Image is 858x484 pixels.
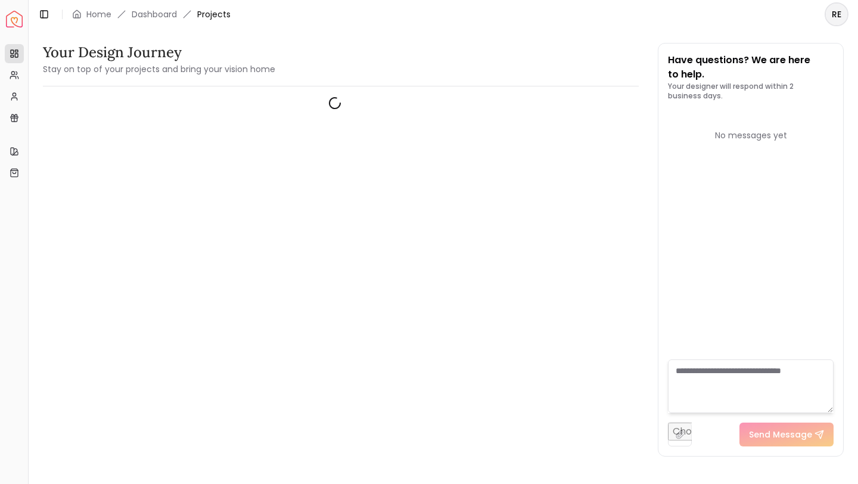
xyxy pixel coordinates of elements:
nav: breadcrumb [72,8,231,20]
a: Dashboard [132,8,177,20]
div: No messages yet [668,129,834,141]
p: Have questions? We are here to help. [668,53,834,82]
button: RE [825,2,848,26]
a: Spacejoy [6,11,23,27]
h3: Your Design Journey [43,43,275,62]
img: Spacejoy Logo [6,11,23,27]
a: Home [86,8,111,20]
p: Your designer will respond within 2 business days. [668,82,834,101]
small: Stay on top of your projects and bring your vision home [43,63,275,75]
span: RE [826,4,847,25]
span: Projects [197,8,231,20]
